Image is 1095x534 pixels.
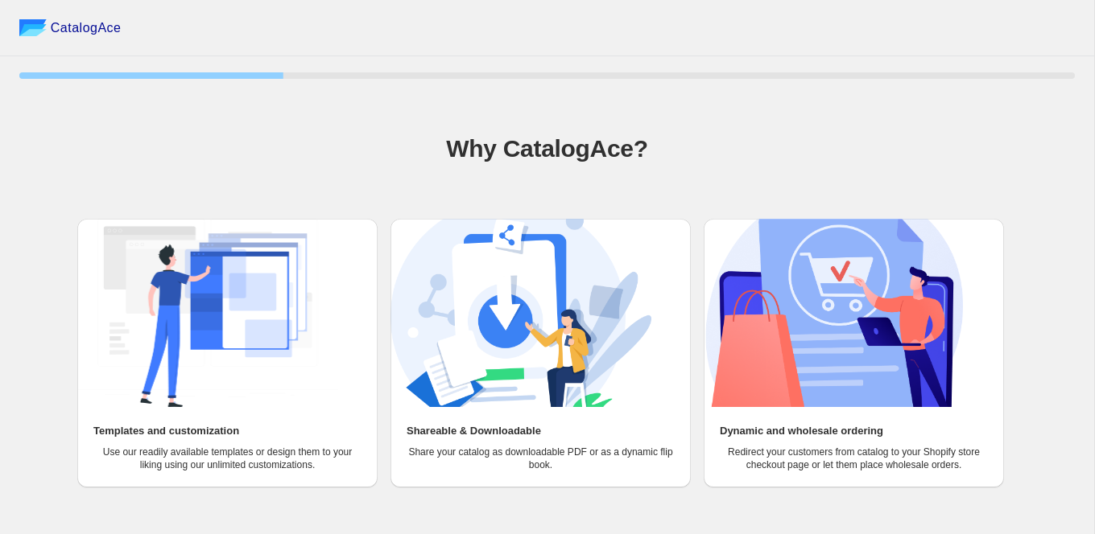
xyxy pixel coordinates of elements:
[77,219,338,407] img: Templates and customization
[720,423,883,439] h2: Dynamic and wholesale ordering
[720,446,988,471] p: Redirect your customers from catalog to your Shopify store checkout page or let them place wholes...
[93,446,362,471] p: Use our readily available templates or design them to your liking using our unlimited customizati...
[93,423,239,439] h2: Templates and customization
[19,19,47,36] img: catalog ace
[407,446,675,471] p: Share your catalog as downloadable PDF or as a dynamic flip book.
[390,219,651,407] img: Shareable & Downloadable
[407,423,541,439] h2: Shareable & Downloadable
[19,133,1075,165] h1: Why CatalogAce?
[51,20,122,36] span: CatalogAce
[704,219,965,407] img: Dynamic and wholesale ordering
